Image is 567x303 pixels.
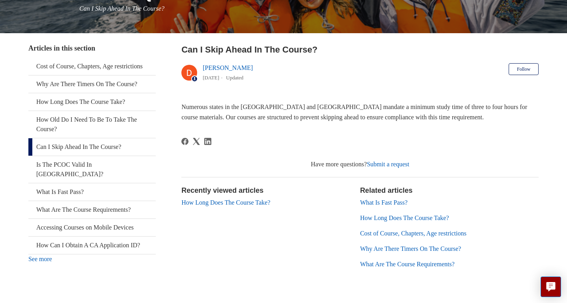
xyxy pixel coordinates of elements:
[360,245,461,252] a: Why Are There Timers On The Course?
[181,43,539,56] h2: Can I Skip Ahead In The Course?
[28,58,156,75] a: Cost of Course, Chapters, Age restrictions
[28,237,156,254] a: How Can I Obtain A CA Application ID?
[509,63,539,75] button: Follow Article
[367,161,409,167] a: Submit a request
[203,75,219,81] time: 03/01/2024, 16:01
[28,256,52,262] a: See more
[360,215,449,221] a: How Long Does The Course Take?
[204,138,211,145] svg: Share this page on LinkedIn
[360,199,407,206] a: What Is Fast Pass?
[28,75,156,93] a: Why Are There Timers On The Course?
[28,183,156,201] a: What Is Fast Pass?
[181,160,539,169] div: Have more questions?
[193,138,200,145] a: X Corp
[28,111,156,138] a: How Old Do I Need To Be To Take The Course?
[181,199,270,206] a: How Long Does The Course Take?
[28,44,95,52] span: Articles in this section
[204,138,211,145] a: LinkedIn
[28,201,156,218] a: What Are The Course Requirements?
[226,75,243,81] li: Updated
[360,230,466,237] a: Cost of Course, Chapters, Age restrictions
[28,156,156,183] a: Is The PCOC Valid In [GEOGRAPHIC_DATA]?
[181,138,188,145] a: Facebook
[541,277,561,297] button: Live chat
[181,138,188,145] svg: Share this page on Facebook
[181,102,539,122] p: Numerous states in the [GEOGRAPHIC_DATA] and [GEOGRAPHIC_DATA] mandate a minimum study time of th...
[79,5,164,12] span: Can I Skip Ahead In The Course?
[28,219,156,236] a: Accessing Courses on Mobile Devices
[193,138,200,145] svg: Share this page on X Corp
[203,64,253,71] a: [PERSON_NAME]
[28,138,156,156] a: Can I Skip Ahead In The Course?
[28,93,156,111] a: How Long Does The Course Take?
[360,185,539,196] h2: Related articles
[360,261,455,267] a: What Are The Course Requirements?
[181,185,352,196] h2: Recently viewed articles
